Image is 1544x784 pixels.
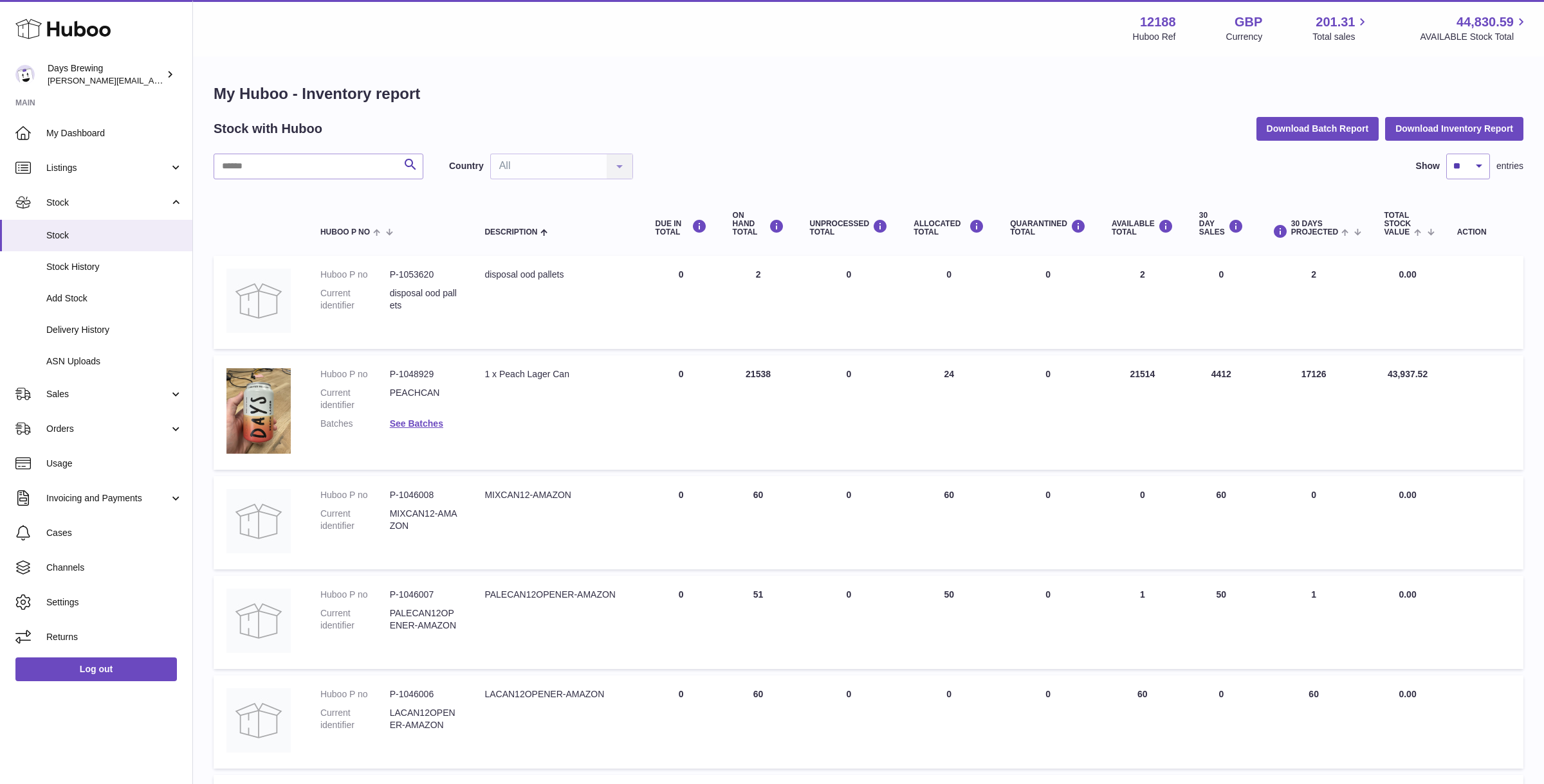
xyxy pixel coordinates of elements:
[1099,256,1186,349] td: 2
[643,476,720,569] td: 0
[226,589,291,653] img: product image
[46,292,183,305] span: Add Stock
[15,65,35,84] img: greg@daysbrewing.com
[733,211,784,237] div: ON HAND Total
[320,287,390,312] dt: Current identifier
[1291,220,1338,236] span: 30 DAYS PROJECTED
[1099,576,1186,669] td: 1
[901,476,997,569] td: 60
[390,508,459,532] dd: MIXCAN12-AMAZON
[390,707,459,731] dd: LACAN12OPENER-AMAZON
[1457,228,1511,236] div: Action
[1099,675,1186,769] td: 60
[226,269,291,333] img: product image
[720,355,797,470] td: 21538
[390,418,443,429] a: See Batches
[1099,355,1186,470] td: 21514
[46,355,183,368] span: ASN Uploads
[320,387,390,411] dt: Current identifier
[901,355,997,470] td: 24
[901,576,997,669] td: 50
[46,127,183,139] span: My Dashboard
[484,489,629,501] div: MIXCAN12-AMAZON
[1045,369,1051,379] span: 0
[797,256,901,349] td: 0
[1045,689,1051,699] span: 0
[1226,31,1263,43] div: Currency
[1384,211,1411,237] span: Total stock value
[15,657,177,681] a: Log out
[390,489,459,501] dd: P-1046008
[901,675,997,769] td: 0
[914,219,984,236] div: ALLOCATED Total
[1186,355,1256,470] td: 4412
[643,675,720,769] td: 0
[1045,269,1051,280] span: 0
[720,476,797,569] td: 60
[1399,689,1416,699] span: 0.00
[320,269,390,281] dt: Huboo P no
[46,261,183,273] span: Stock History
[320,508,390,532] dt: Current identifier
[1388,369,1428,379] span: 43,937.52
[1256,117,1379,140] button: Download Batch Report
[720,256,797,349] td: 2
[643,576,720,669] td: 0
[320,707,390,731] dt: Current identifier
[797,355,901,470] td: 0
[320,418,390,430] dt: Batches
[1420,31,1529,43] span: AVAILABLE Stock Total
[226,688,291,753] img: product image
[214,84,1523,104] h1: My Huboo - Inventory report
[797,476,901,569] td: 0
[1256,576,1372,669] td: 1
[320,589,390,601] dt: Huboo P no
[643,256,720,349] td: 0
[484,228,537,236] span: Description
[1045,490,1051,500] span: 0
[46,562,183,574] span: Channels
[1186,476,1256,569] td: 60
[46,631,183,643] span: Returns
[1399,490,1416,500] span: 0.00
[390,589,459,601] dd: P-1046007
[1235,13,1262,31] strong: GBP
[390,688,459,700] dd: P-1046006
[1256,675,1372,769] td: 60
[390,387,459,411] dd: PEACHCAN
[390,368,459,380] dd: P-1048929
[1045,589,1051,600] span: 0
[320,688,390,700] dt: Huboo P no
[484,368,629,380] div: 1 x Peach Lager Can
[1256,476,1372,569] td: 0
[1399,589,1416,600] span: 0.00
[1312,13,1370,43] a: 201.31 Total sales
[226,368,291,454] img: product image
[1140,13,1176,31] strong: 12188
[797,675,901,769] td: 0
[1133,31,1176,43] div: Huboo Ref
[484,589,629,601] div: PALECAN12OPENER-AMAZON
[656,219,707,236] div: DUE IN TOTAL
[1399,269,1416,280] span: 0.00
[1256,355,1372,470] td: 17126
[390,269,459,281] dd: P-1053620
[46,324,183,336] span: Delivery History
[1312,31,1370,43] span: Total sales
[449,160,484,172] label: Country
[46,388,169,400] span: Sales
[390,287,459,312] dd: disposal ood pallets
[46,162,169,174] span: Listings
[320,368,390,380] dt: Huboo P no
[48,62,163,87] div: Days Brewing
[1256,256,1372,349] td: 2
[1112,219,1173,236] div: AVAILABLE Total
[46,596,183,609] span: Settings
[1099,476,1186,569] td: 0
[214,120,322,138] h2: Stock with Huboo
[46,229,183,242] span: Stock
[1010,219,1086,236] div: QUARANTINED Total
[1457,13,1514,31] span: 44,830.59
[1186,675,1256,769] td: 0
[48,75,258,85] span: [PERSON_NAME][EMAIL_ADDRESS][DOMAIN_NAME]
